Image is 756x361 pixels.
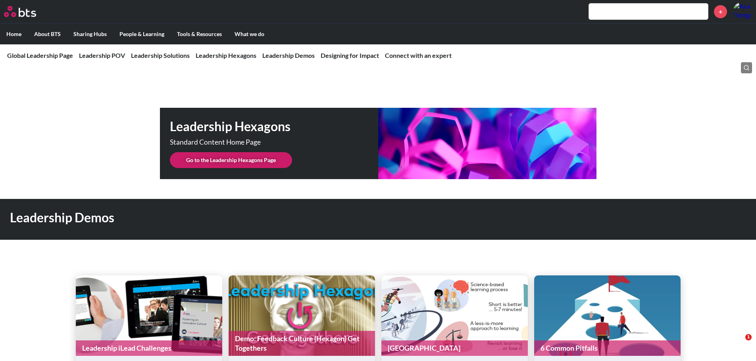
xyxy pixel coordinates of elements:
[733,2,752,21] a: Profile
[171,24,228,44] label: Tools & Resources
[28,24,67,44] label: About BTS
[170,118,378,136] h1: Leadership Hexagons
[170,152,292,168] a: Go to the Leadership Hexagons Page
[10,209,525,227] h1: Leadership Demos
[4,6,36,17] img: BTS Logo
[229,331,375,356] a: Demo: Feedback Culture (Hexagon) Get Togethers
[79,52,125,59] a: Leadership POV
[729,334,748,353] iframe: Intercom live chat
[4,6,51,17] a: Go home
[7,52,73,59] a: Global Leadership Page
[262,52,315,59] a: Leadership Demos
[381,340,528,356] a: [GEOGRAPHIC_DATA]
[714,5,727,18] a: +
[534,340,681,356] a: 6 Common Pitfalls
[733,2,752,21] img: Ana Ortega
[321,52,379,59] a: Designing for Impact
[745,334,752,340] span: 1
[228,24,271,44] label: What we do
[67,24,113,44] label: Sharing Hubs
[113,24,171,44] label: People & Learning
[131,52,190,59] a: Leadership Solutions
[196,52,256,59] a: Leadership Hexagons
[76,340,222,356] a: Leadership iLead Challenges
[385,52,452,59] a: Connect with an expert
[170,139,337,146] p: Standard Content Home Page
